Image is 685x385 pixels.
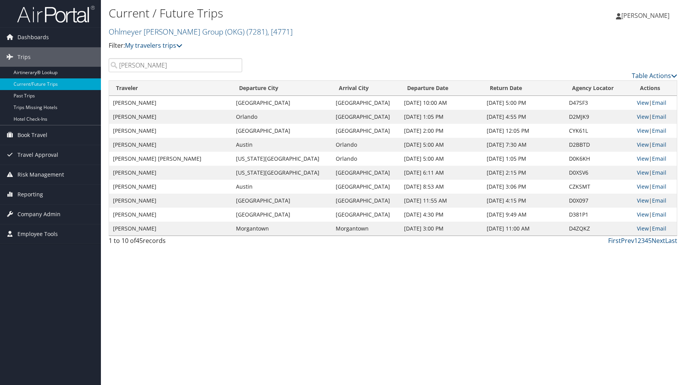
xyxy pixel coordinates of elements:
[637,211,649,218] a: View
[565,166,633,180] td: D0XSV6
[483,152,565,166] td: [DATE] 1:05 PM
[565,138,633,152] td: D2BBTD
[109,208,232,222] td: [PERSON_NAME]
[483,81,565,96] th: Return Date: activate to sort column ascending
[109,138,232,152] td: [PERSON_NAME]
[652,99,666,106] a: Email
[633,180,677,194] td: |
[246,26,267,37] span: ( 7281 )
[400,152,483,166] td: [DATE] 5:00 AM
[109,236,242,249] div: 1 to 10 of records
[637,155,649,162] a: View
[633,208,677,222] td: |
[109,5,488,21] h1: Current / Future Trips
[109,26,293,37] a: Ohlmeyer [PERSON_NAME] Group (OKG)
[565,222,633,236] td: D4ZQKZ
[17,185,43,204] span: Reporting
[109,58,242,72] input: Search Traveler or Arrival City
[232,152,332,166] td: [US_STATE][GEOGRAPHIC_DATA]
[565,124,633,138] td: CYK61L
[633,222,677,236] td: |
[136,236,143,245] span: 45
[652,211,666,218] a: Email
[621,236,634,245] a: Prev
[232,194,332,208] td: [GEOGRAPHIC_DATA]
[565,194,633,208] td: D0X097
[633,138,677,152] td: |
[637,99,649,106] a: View
[332,194,400,208] td: [GEOGRAPHIC_DATA]
[400,166,483,180] td: [DATE] 6:11 AM
[17,28,49,47] span: Dashboards
[332,96,400,110] td: [GEOGRAPHIC_DATA]
[400,124,483,138] td: [DATE] 2:00 PM
[483,96,565,110] td: [DATE] 5:00 PM
[645,236,648,245] a: 4
[637,197,649,204] a: View
[332,180,400,194] td: [GEOGRAPHIC_DATA]
[232,124,332,138] td: [GEOGRAPHIC_DATA]
[17,5,95,23] img: airportal-logo.png
[109,194,232,208] td: [PERSON_NAME]
[633,124,677,138] td: |
[565,152,633,166] td: D0K6KH
[232,166,332,180] td: [US_STATE][GEOGRAPHIC_DATA]
[332,138,400,152] td: Orlando
[652,197,666,204] a: Email
[608,236,621,245] a: First
[109,110,232,124] td: [PERSON_NAME]
[232,110,332,124] td: Orlando
[17,125,47,145] span: Book Travel
[637,127,649,134] a: View
[332,208,400,222] td: [GEOGRAPHIC_DATA]
[400,222,483,236] td: [DATE] 3:00 PM
[652,236,665,245] a: Next
[633,194,677,208] td: |
[616,4,677,27] a: [PERSON_NAME]
[232,180,332,194] td: Austin
[633,166,677,180] td: |
[17,145,58,165] span: Travel Approval
[232,96,332,110] td: [GEOGRAPHIC_DATA]
[634,236,638,245] a: 1
[109,96,232,110] td: [PERSON_NAME]
[652,155,666,162] a: Email
[109,222,232,236] td: [PERSON_NAME]
[565,180,633,194] td: CZKSMT
[483,208,565,222] td: [DATE] 9:49 AM
[632,71,677,80] a: Table Actions
[109,152,232,166] td: [PERSON_NAME] [PERSON_NAME]
[637,169,649,176] a: View
[332,110,400,124] td: [GEOGRAPHIC_DATA]
[109,124,232,138] td: [PERSON_NAME]
[483,222,565,236] td: [DATE] 11:00 AM
[633,96,677,110] td: |
[483,138,565,152] td: [DATE] 7:30 AM
[652,183,666,190] a: Email
[400,81,483,96] th: Departure Date: activate to sort column descending
[332,124,400,138] td: [GEOGRAPHIC_DATA]
[400,194,483,208] td: [DATE] 11:55 AM
[665,236,677,245] a: Last
[652,225,666,232] a: Email
[652,141,666,148] a: Email
[400,180,483,194] td: [DATE] 8:53 AM
[17,205,61,224] span: Company Admin
[17,224,58,244] span: Employee Tools
[641,236,645,245] a: 3
[232,138,332,152] td: Austin
[483,166,565,180] td: [DATE] 2:15 PM
[638,236,641,245] a: 2
[637,141,649,148] a: View
[648,236,652,245] a: 5
[400,110,483,124] td: [DATE] 1:05 PM
[400,96,483,110] td: [DATE] 10:00 AM
[633,110,677,124] td: |
[109,166,232,180] td: [PERSON_NAME]
[17,165,64,184] span: Risk Management
[400,208,483,222] td: [DATE] 4:30 PM
[621,11,669,20] span: [PERSON_NAME]
[125,41,182,50] a: My travelers trips
[637,113,649,120] a: View
[17,47,31,67] span: Trips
